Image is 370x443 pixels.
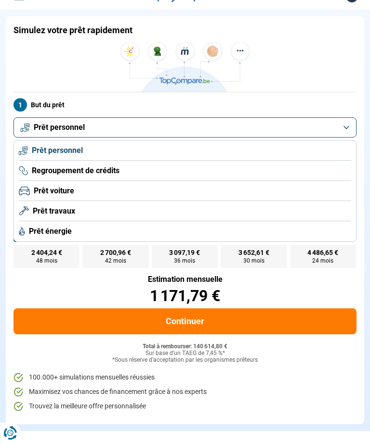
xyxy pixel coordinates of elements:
[100,249,131,256] span: 2 700,96 €
[29,226,72,237] span: Prêt énergie
[13,373,357,382] li: 100.000+ simulations mensuelles réussies
[13,25,132,36] h1: Simulez votre prêt rapidement
[34,186,74,196] span: Prêt voiture
[174,258,195,264] span: 36 mois
[307,249,338,256] span: 4 486,65 €
[238,249,269,256] span: 3 652,61 €
[32,145,83,156] span: Prêt personnel
[36,258,57,264] span: 48 mois
[33,206,75,216] span: Prêt travaux
[32,165,119,176] span: Regroupement de crédits
[13,276,357,283] div: Estimation mensuelle
[13,117,357,138] button: Prêt personnel
[243,258,264,264] span: 30 mois
[13,387,357,397] li: Maximisez vos chances de financement grâce à nos experts
[312,258,333,264] span: 24 mois
[34,122,85,133] span: Prêt personnel
[13,288,357,304] div: 1 171,79 €
[105,258,126,264] span: 42 mois
[118,42,252,92] img: TopCompare.be
[169,249,200,256] span: 3 097,19 €
[13,402,357,411] li: Trouvez la meilleure offre personnalisée
[13,308,357,334] button: Continuer
[13,98,357,112] label: But du prêt
[13,350,357,357] div: Sur base d'un TAEG de 7,45 %*
[13,343,357,350] div: Total à rembourser: 140 614,80 €
[31,249,62,256] span: 2 404,24 €
[13,357,357,364] div: *Sous réserve d'acceptation par les organismes prêteurs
